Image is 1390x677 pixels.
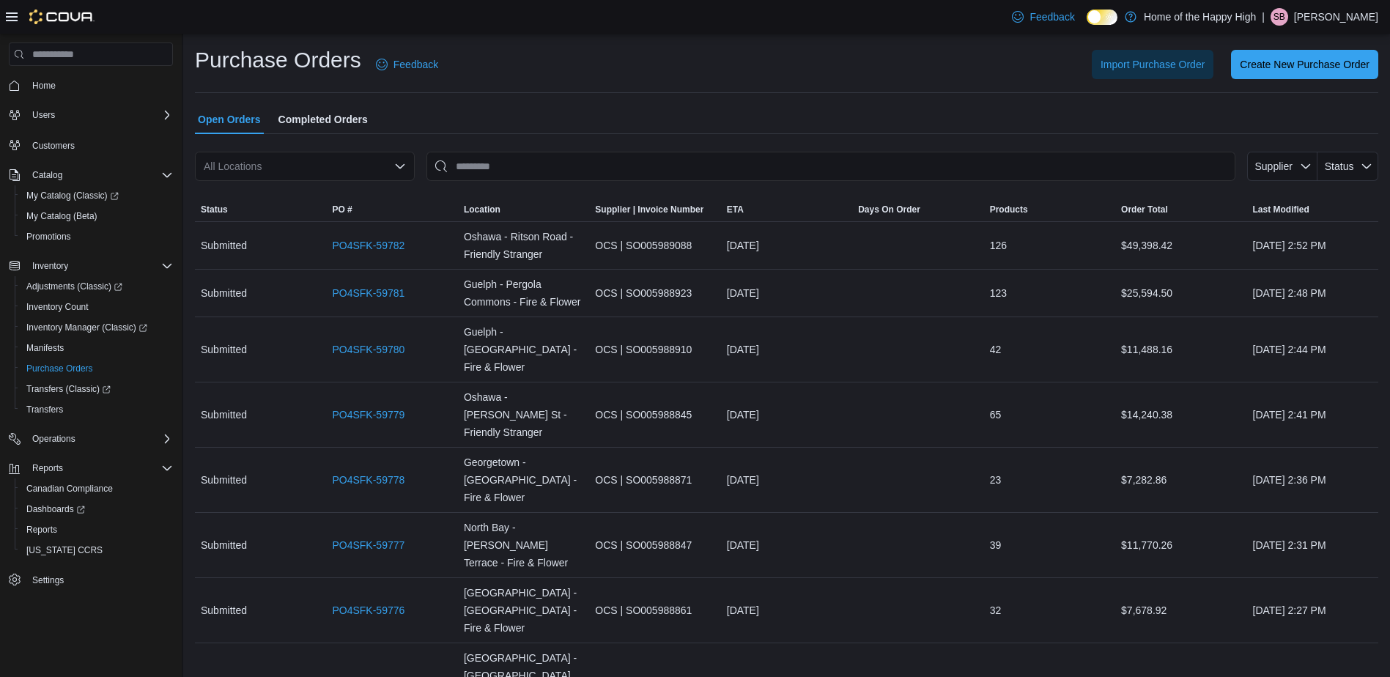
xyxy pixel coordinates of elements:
button: Home [3,75,179,96]
div: [DATE] 2:27 PM [1247,596,1379,625]
div: [DATE] [721,335,852,364]
span: Catalog [32,169,62,181]
span: Inventory Manager (Classic) [21,319,173,336]
button: Location [458,198,589,221]
span: Submitted [201,536,247,554]
div: OCS | SO005989088 [589,231,720,260]
button: Last Modified [1247,198,1379,221]
span: Catalog [26,166,173,184]
p: | [1262,8,1265,26]
a: Promotions [21,228,77,245]
span: My Catalog (Beta) [26,210,97,222]
span: Home [26,76,173,95]
button: My Catalog (Beta) [15,206,179,226]
div: [DATE] [721,530,852,560]
span: Guelph - [GEOGRAPHIC_DATA] - Fire & Flower [464,323,583,376]
button: Catalog [26,166,68,184]
span: Inventory Count [26,301,89,313]
span: Dark Mode [1087,25,1087,26]
div: Location [464,204,500,215]
a: PO4SFK-59778 [332,471,404,489]
span: Guelph - Pergola Commons - Fire & Flower [464,275,583,311]
button: Inventory Count [15,297,179,317]
span: Inventory Manager (Classic) [26,322,147,333]
button: Inventory [26,257,74,275]
span: Adjustments (Classic) [26,281,122,292]
span: Submitted [201,341,247,358]
button: Reports [15,519,179,540]
a: Dashboards [21,500,91,518]
span: 23 [990,471,1002,489]
span: Submitted [201,406,247,423]
span: 39 [990,536,1002,554]
span: 126 [990,237,1007,254]
div: [DATE] [721,596,852,625]
span: Import Purchase Order [1101,57,1205,72]
a: My Catalog (Beta) [21,207,103,225]
button: ETA [721,198,852,221]
span: Georgetown - [GEOGRAPHIC_DATA] - Fire & Flower [464,454,583,506]
input: Dark Mode [1087,10,1117,25]
span: Home [32,80,56,92]
span: Customers [32,140,75,152]
span: Reports [26,459,173,477]
span: Manifests [21,339,173,357]
button: Canadian Compliance [15,478,179,499]
div: OCS | SO005988847 [589,530,720,560]
div: [DATE] 2:31 PM [1247,530,1379,560]
a: Home [26,77,62,95]
span: Promotions [21,228,173,245]
a: Transfers [21,401,69,418]
button: PO # [326,198,457,221]
button: [US_STATE] CCRS [15,540,179,561]
a: Dashboards [15,499,179,519]
span: Inventory [26,257,173,275]
span: Reports [21,521,173,539]
span: Open Orders [198,105,261,134]
span: Create New Purchase Order [1240,57,1369,72]
span: Promotions [26,231,71,243]
a: Inventory Manager (Classic) [15,317,179,338]
span: Days On Order [858,204,920,215]
a: PO4SFK-59776 [332,602,404,619]
button: Operations [3,429,179,449]
span: Transfers (Classic) [26,383,111,395]
a: Customers [26,137,81,155]
span: North Bay - [PERSON_NAME] Terrace - Fire & Flower [464,519,583,571]
a: Canadian Compliance [21,480,119,497]
button: Transfers [15,399,179,420]
div: [DATE] [721,400,852,429]
button: Products [984,198,1115,221]
span: PO # [332,204,352,215]
span: My Catalog (Beta) [21,207,173,225]
a: Inventory Manager (Classic) [21,319,153,336]
button: Reports [26,459,69,477]
span: 32 [990,602,1002,619]
button: Operations [26,430,81,448]
a: [US_STATE] CCRS [21,541,108,559]
span: Adjustments (Classic) [21,278,173,295]
div: $7,678.92 [1115,596,1246,625]
button: Create New Purchase Order [1231,50,1378,79]
span: Transfers (Classic) [21,380,173,398]
button: Import Purchase Order [1092,50,1213,79]
div: OCS | SO005988910 [589,335,720,364]
a: Settings [26,571,70,589]
button: Customers [3,134,179,155]
button: Settings [3,569,179,591]
span: Submitted [201,602,247,619]
a: PO4SFK-59779 [332,406,404,423]
span: Feedback [393,57,438,72]
a: Adjustments (Classic) [15,276,179,297]
a: Reports [21,521,63,539]
span: Users [26,106,173,124]
button: Manifests [15,338,179,358]
div: OCS | SO005988845 [589,400,720,429]
span: Purchase Orders [21,360,173,377]
a: PO4SFK-59777 [332,536,404,554]
span: Feedback [1029,10,1074,24]
div: [DATE] 2:36 PM [1247,465,1379,495]
span: Purchase Orders [26,363,93,374]
span: 123 [990,284,1007,302]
